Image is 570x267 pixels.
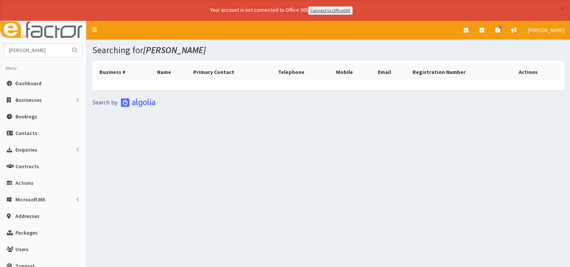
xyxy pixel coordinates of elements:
[528,27,564,34] span: [PERSON_NAME]
[560,5,564,13] button: ×
[15,163,39,170] span: Contracts
[143,44,206,56] i: [PERSON_NAME]
[190,65,275,79] th: Primary Contact
[374,65,410,79] th: Email
[15,80,41,87] span: Dashboard
[15,146,37,153] span: Enquiries
[308,6,353,15] a: Connect to Office365
[15,180,34,186] span: Actions
[15,113,37,120] span: Bookings
[154,65,190,79] th: Name
[92,45,564,55] h1: Searching for
[515,65,560,79] th: Actions
[4,44,67,57] input: Search...
[522,21,570,40] a: [PERSON_NAME]
[333,65,374,79] th: Mobile
[61,6,502,15] div: Your account is not connected to Office 365
[15,196,45,203] span: Microsoft365
[410,65,515,79] th: Registration Number
[92,98,156,107] img: search-by-algolia-light-background.png
[15,229,38,236] span: Packages
[15,130,37,137] span: Contacts
[15,97,42,103] span: Businesses
[15,246,29,253] span: Users
[275,65,333,79] th: Telephone
[15,213,40,219] span: Addresses
[96,65,154,79] th: Business #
